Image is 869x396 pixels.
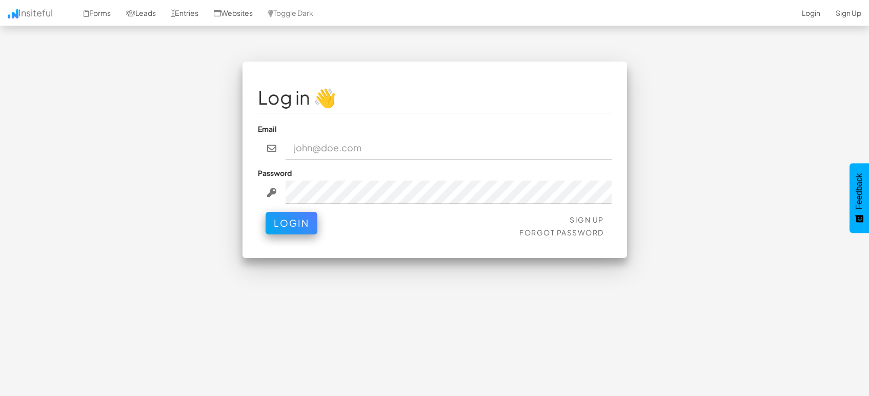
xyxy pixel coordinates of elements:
a: Sign Up [570,215,604,224]
a: Forgot Password [519,228,604,237]
input: john@doe.com [286,136,612,160]
label: Password [258,168,292,178]
button: Login [266,212,317,234]
button: Feedback - Show survey [850,163,869,233]
label: Email [258,124,277,134]
h1: Log in 👋 [258,87,612,108]
img: icon.png [8,9,18,18]
span: Feedback [855,173,864,209]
